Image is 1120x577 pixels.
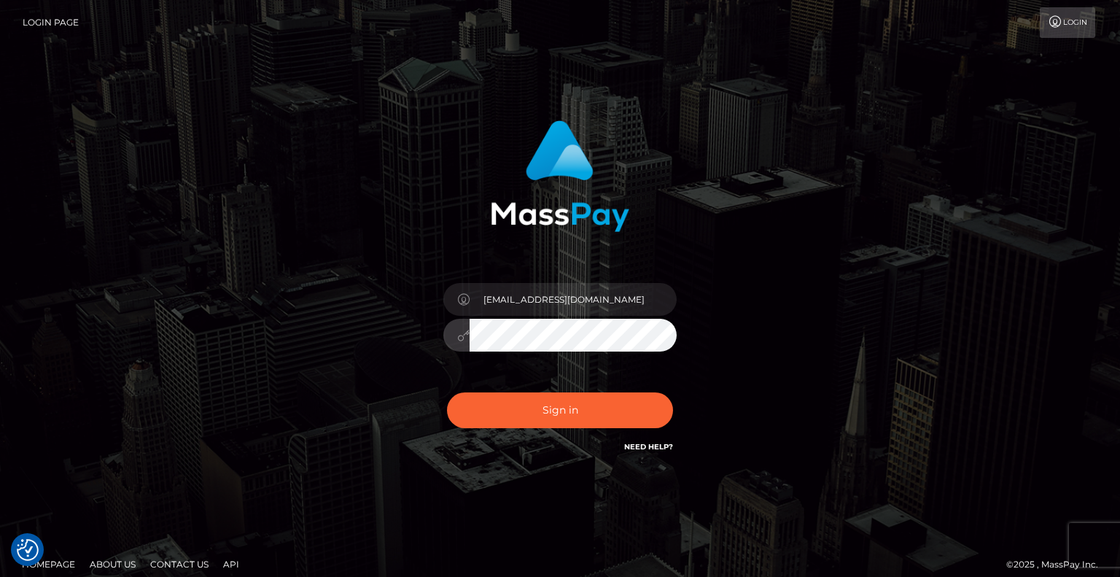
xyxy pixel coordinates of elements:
a: About Us [84,553,141,576]
button: Consent Preferences [17,539,39,561]
a: Login [1040,7,1095,38]
img: MassPay Login [491,120,629,232]
input: Username... [470,283,677,316]
a: Login Page [23,7,79,38]
a: Homepage [16,553,81,576]
a: Need Help? [624,442,673,452]
img: Revisit consent button [17,539,39,561]
div: © 2025 , MassPay Inc. [1006,557,1109,573]
button: Sign in [447,392,673,428]
a: Contact Us [144,553,214,576]
a: API [217,553,245,576]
